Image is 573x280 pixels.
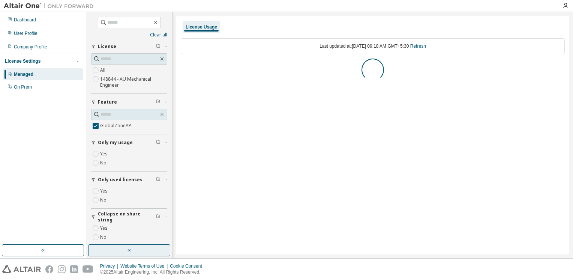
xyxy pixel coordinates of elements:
[98,140,133,146] span: Only my usage
[70,265,78,273] img: linkedin.svg
[91,172,167,188] button: Only used licenses
[156,140,160,146] span: Clear filter
[100,187,109,196] label: Yes
[156,214,160,220] span: Clear filter
[100,121,133,130] label: GlobalZoneAP
[181,38,565,54] div: Last updated at: [DATE] 09:18 AM GMT+5:30
[100,233,108,242] label: No
[120,263,170,269] div: Website Terms of Use
[186,24,217,30] div: License Usage
[100,224,109,233] label: Yes
[91,94,167,110] button: Feature
[100,263,120,269] div: Privacy
[156,99,160,105] span: Clear filter
[98,211,156,223] span: Collapse on share string
[170,263,206,269] div: Cookie Consent
[14,84,32,90] div: On Prem
[91,38,167,55] button: License
[14,17,36,23] div: Dashboard
[100,66,107,75] label: All
[91,134,167,151] button: Only my usage
[156,44,160,50] span: Clear filter
[14,71,33,77] div: Managed
[98,44,116,50] span: License
[45,265,53,273] img: facebook.svg
[100,269,207,275] p: © 2025 Altair Engineering, Inc. All Rights Reserved.
[98,99,117,105] span: Feature
[100,75,167,90] label: 148844 - AU Mechanical Engineer
[156,177,160,183] span: Clear filter
[58,265,66,273] img: instagram.svg
[98,177,142,183] span: Only used licenses
[91,209,167,225] button: Collapse on share string
[91,32,167,38] a: Clear all
[4,2,97,10] img: Altair One
[14,30,37,36] div: User Profile
[100,196,108,205] label: No
[82,265,93,273] img: youtube.svg
[5,58,40,64] div: License Settings
[100,149,109,158] label: Yes
[410,44,426,49] a: Refresh
[2,265,41,273] img: altair_logo.svg
[14,44,47,50] div: Company Profile
[100,158,108,167] label: No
